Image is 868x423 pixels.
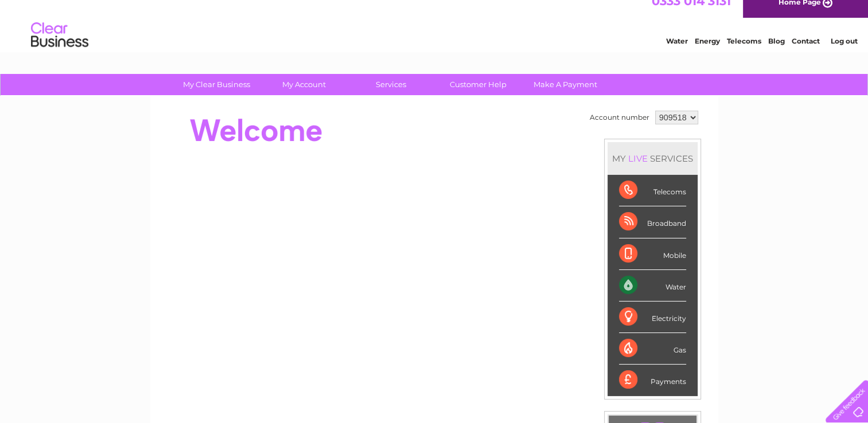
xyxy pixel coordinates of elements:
div: Clear Business is a trading name of Verastar Limited (registered in [GEOGRAPHIC_DATA] No. 3667643... [164,6,706,56]
div: Electricity [619,301,686,333]
a: 0333 014 3131 [652,6,731,20]
a: Make A Payment [518,74,613,95]
a: Contact [792,49,820,57]
td: Account number [587,108,652,127]
div: MY SERVICES [608,142,698,175]
a: Blog [768,49,785,57]
div: LIVE [626,153,650,164]
img: logo.png [30,30,89,65]
div: Broadband [619,206,686,238]
div: Payments [619,365,686,395]
div: Mobile [619,238,686,270]
a: Telecoms [727,49,761,57]
a: Water [666,49,688,57]
a: Energy [695,49,720,57]
a: Customer Help [431,74,526,95]
div: Gas [619,333,686,365]
div: Telecoms [619,175,686,206]
a: Log out [830,49,857,57]
div: Water [619,270,686,301]
a: My Clear Business [169,74,264,95]
a: Services [344,74,438,95]
a: My Account [256,74,351,95]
